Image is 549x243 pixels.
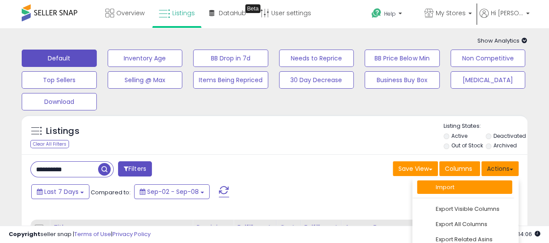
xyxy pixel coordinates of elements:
[30,140,69,148] div: Clear All Filters
[450,50,526,67] button: Non Competitive
[134,184,210,199] button: Sep-02 - Sep-08
[31,184,89,199] button: Last 7 Days
[193,50,268,67] button: BB Drop in 7d
[9,230,40,238] strong: Copyright
[112,230,151,238] a: Privacy Policy
[237,223,272,232] div: Fulfillment
[444,122,527,130] p: Listing States:
[22,71,97,89] button: Top Sellers
[477,37,527,45] span: Show Analytics
[451,142,483,149] label: Out of Stock
[393,161,438,176] button: Save View
[22,93,97,110] button: Download
[118,161,152,176] button: Filters
[480,9,529,28] a: Hi [PERSON_NAME]
[445,164,472,173] span: Columns
[450,71,526,89] button: [MEDICAL_DATA]
[481,161,519,176] button: Actions
[436,9,466,17] span: My Stores
[417,217,512,231] a: Export All Columns
[108,71,183,89] button: Selling @ Max
[345,223,420,232] div: Amazon Fees
[44,187,79,196] span: Last 7 Days
[108,50,183,67] button: Inventory Age
[22,50,97,67] button: Default
[491,9,523,17] span: Hi [PERSON_NAME]
[279,50,354,67] button: Needs to Reprice
[196,223,230,232] div: Repricing
[417,202,512,216] a: Export Visible Columns
[365,71,440,89] button: Business Buy Box
[371,8,382,19] i: Get Help
[365,50,440,67] button: BB Price Below Min
[280,223,297,232] div: Cost
[451,132,467,140] label: Active
[245,4,260,13] div: Tooltip anchor
[53,223,189,232] div: Title
[91,188,131,196] span: Compared to:
[417,180,512,194] a: Import
[219,9,246,17] span: DataHub
[439,161,480,176] button: Columns
[193,71,268,89] button: Items Being Repriced
[493,142,517,149] label: Archived
[172,9,195,17] span: Listings
[505,230,540,238] span: 2025-09-16 14:06 GMT
[9,230,151,239] div: seller snap | |
[279,71,354,89] button: 30 Day Decrease
[384,10,396,17] span: Help
[365,1,417,28] a: Help
[46,125,79,137] h5: Listings
[304,223,338,241] div: Fulfillment Cost
[493,132,526,140] label: Deactivated
[116,9,145,17] span: Overview
[74,230,111,238] a: Terms of Use
[147,187,199,196] span: Sep-02 - Sep-08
